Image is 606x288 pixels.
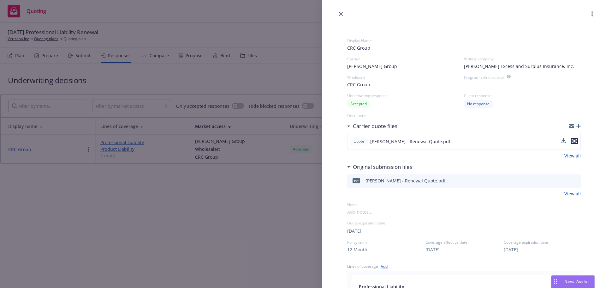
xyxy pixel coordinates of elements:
div: No response [464,100,493,108]
span: [PERSON_NAME] - Renewal Quote.pdf [370,138,450,145]
a: View all [564,152,581,159]
span: Coverage expiration date [504,240,581,245]
span: Quote [353,138,365,144]
button: Nova Assist [551,275,595,288]
span: [PERSON_NAME] Excess and Surplus Insurance, Inc. [464,63,574,70]
div: Quote expiration date [347,220,581,226]
button: download file [562,177,567,185]
div: Drag to move [551,276,559,288]
span: pdf [353,178,360,183]
button: download file [561,138,566,143]
div: Carrier quote files [347,122,397,130]
button: download file [561,138,566,145]
div: Underwriting response [347,93,464,98]
div: Wholesaler [347,75,464,80]
h3: Original submission files [353,163,412,171]
div: Carrier [347,56,464,62]
span: CRC Group [347,45,581,51]
span: Nova Assist [564,279,589,284]
div: [PERSON_NAME] - Renewal Quote.pdf [365,177,446,184]
button: preview file [573,177,578,185]
span: Policy term [347,240,424,245]
button: preview file [571,138,578,144]
span: [PERSON_NAME] Group [347,63,397,70]
span: Coverage effective date [425,240,502,245]
button: preview file [571,138,578,145]
div: Writing company [464,56,581,62]
h3: Carrier quote files [353,122,397,130]
div: Accepted [347,100,370,108]
div: Display Name [347,38,581,43]
button: 12 Month [347,246,367,253]
a: View all [564,190,581,197]
a: Add [381,263,388,270]
div: Client response [464,93,581,98]
span: - [464,81,466,88]
div: Documents [347,113,581,118]
button: [DATE] [347,228,361,234]
button: [DATE] [504,246,518,253]
div: Lines of coverage [347,264,378,269]
span: CRC Group [347,81,370,88]
div: Notes [347,202,581,207]
a: close [337,10,345,18]
div: Original submission files [347,163,412,171]
button: [DATE] [425,246,440,253]
div: Program administrator [464,75,504,80]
